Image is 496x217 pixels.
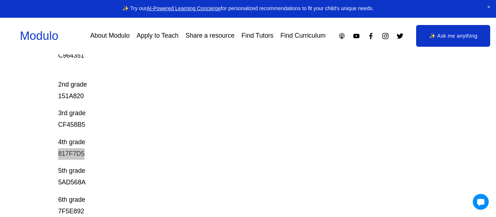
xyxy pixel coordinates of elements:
[58,165,399,188] p: 5th grade 5AD568A
[186,30,235,42] a: Share a resource
[280,30,325,42] a: Find Curriculum
[20,29,58,42] a: Modulo
[147,5,221,11] a: AI-Powered Learning Concierge
[241,30,273,42] a: Find Tutors
[396,32,404,40] a: Twitter
[137,30,178,42] a: Apply to Teach
[367,32,375,40] a: Facebook
[58,137,399,160] p: 4th grade 817F7D5
[416,25,490,47] a: ✨ Ask me anything
[353,32,360,40] a: YouTube
[90,30,130,42] a: About Modulo
[382,32,389,40] a: Instagram
[338,32,346,40] a: Apple Podcasts
[58,67,399,102] p: 2nd grade 151A820
[58,108,399,131] p: 3rd grade CF458B5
